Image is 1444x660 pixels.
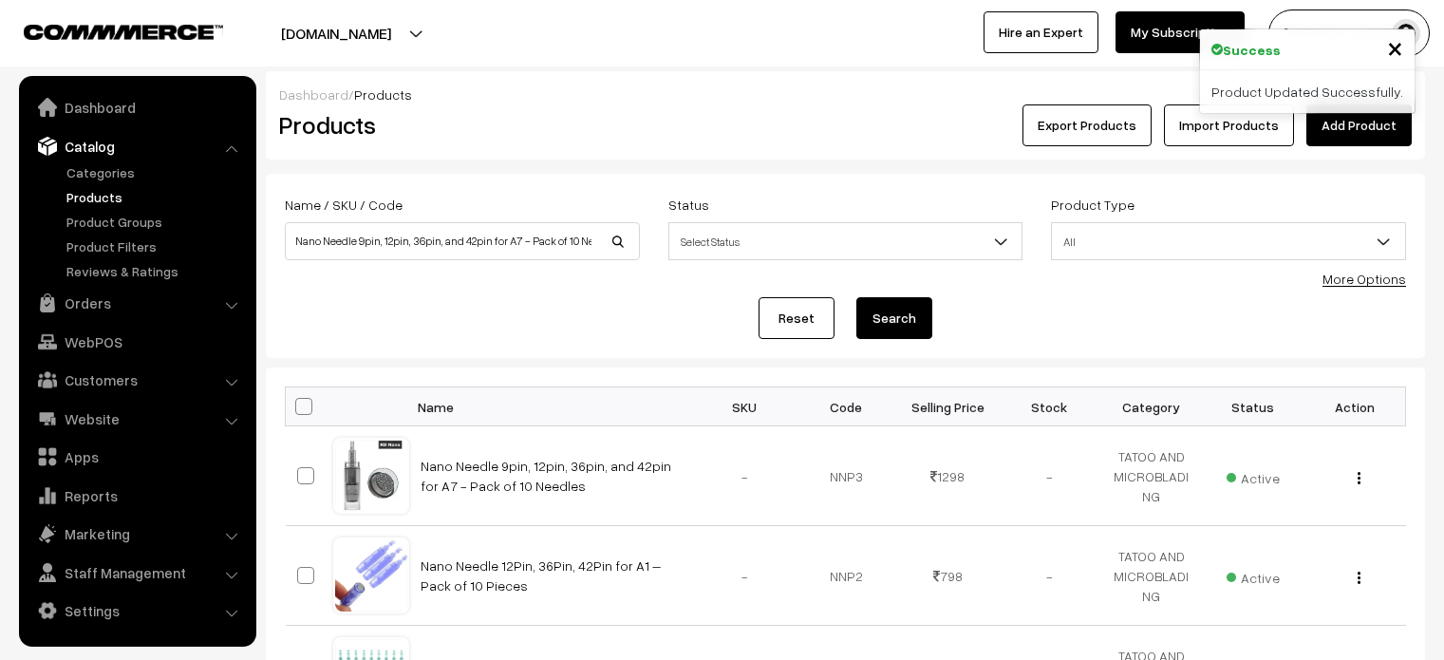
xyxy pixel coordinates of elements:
img: Menu [1358,472,1360,484]
th: Code [796,387,897,426]
a: WebPOS [24,325,250,359]
a: Nano Needle 12Pin, 36Pin, 42Pin for A1 – Pack of 10 Pieces [421,557,661,594]
a: COMMMERCE [24,19,190,42]
span: Select Status [669,225,1022,258]
span: Products [354,86,412,103]
img: COMMMERCE [24,25,223,39]
div: / [279,85,1412,104]
a: Reviews & Ratings [62,261,250,281]
a: Product Groups [62,212,250,232]
span: Active [1227,563,1280,588]
a: Nano Needle 9pin, 12pin, 36pin, and 42pin for A7 - Pack of 10 Needles [421,458,671,494]
th: Status [1202,387,1303,426]
a: Orders [24,286,250,320]
a: Customers [24,363,250,397]
th: Selling Price [897,387,999,426]
td: TATOO AND MICROBLADING [1100,426,1202,526]
a: Dashboard [279,86,348,103]
span: × [1387,29,1403,65]
td: - [999,426,1100,526]
a: Reset [759,297,835,339]
a: My Subscription [1116,11,1245,53]
button: Export Products [1022,104,1152,146]
a: Products [62,187,250,207]
a: Staff Management [24,556,250,590]
a: Categories [62,162,250,182]
label: Name / SKU / Code [285,195,403,215]
label: Product Type [1051,195,1135,215]
a: Reports [24,479,250,513]
strong: Success [1223,40,1281,60]
a: Dashboard [24,90,250,124]
td: 1298 [897,426,999,526]
th: Stock [999,387,1100,426]
a: Apps [24,440,250,474]
span: All [1052,225,1405,258]
a: Catalog [24,129,250,163]
td: TATOO AND MICROBLADING [1100,526,1202,626]
img: Menu [1358,572,1360,584]
span: Active [1227,463,1280,488]
button: Search [856,297,932,339]
th: SKU [694,387,796,426]
a: More Options [1322,271,1406,287]
td: NNP2 [796,526,897,626]
th: Category [1100,387,1202,426]
span: All [1051,222,1406,260]
td: 798 [897,526,999,626]
label: Status [668,195,709,215]
a: Settings [24,594,250,628]
img: user [1392,19,1420,47]
button: [PERSON_NAME] [1268,9,1430,57]
div: Product Updated Successfully. [1200,70,1415,113]
input: Name / SKU / Code [285,222,640,260]
td: NNP3 [796,426,897,526]
a: Hire an Expert [984,11,1098,53]
td: - [694,426,796,526]
th: Name [409,387,694,426]
td: - [999,526,1100,626]
h2: Products [279,110,638,140]
th: Action [1303,387,1405,426]
a: Import Products [1164,104,1294,146]
button: [DOMAIN_NAME] [215,9,458,57]
a: Website [24,402,250,436]
span: Select Status [668,222,1023,260]
a: Product Filters [62,236,250,256]
a: Add Product [1306,104,1412,146]
a: Marketing [24,517,250,551]
button: Close [1387,33,1403,62]
td: - [694,526,796,626]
